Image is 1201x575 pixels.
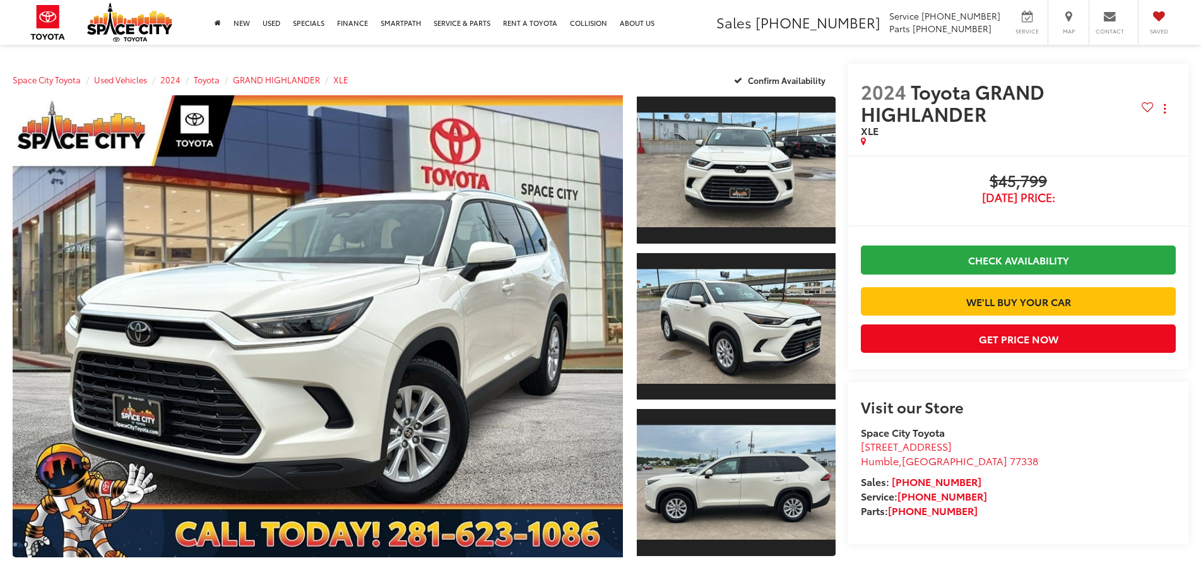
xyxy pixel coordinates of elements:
[333,74,348,85] a: XLE
[861,439,1038,468] a: [STREET_ADDRESS] Humble,[GEOGRAPHIC_DATA] 77338
[888,503,978,518] a: [PHONE_NUMBER]
[1010,453,1038,468] span: 77338
[194,74,220,85] a: Toyota
[1154,98,1176,120] button: Actions
[160,74,180,85] a: 2024
[861,78,1044,127] span: Toyota GRAND HIGHLANDER
[748,74,825,86] span: Confirm Availability
[1055,27,1082,35] span: Map
[634,269,837,383] img: 2024 Toyota GRAND HIGHLANDER XLE
[861,191,1176,204] span: [DATE] Price:
[637,252,836,401] a: Expand Photo 2
[637,95,836,245] a: Expand Photo 1
[13,95,623,557] a: Expand Photo 0
[861,287,1176,316] a: We'll Buy Your Car
[1096,27,1124,35] span: Contact
[861,398,1176,415] h2: Visit our Store
[861,246,1176,274] a: Check Availability
[1145,27,1173,35] span: Saved
[94,74,147,85] a: Used Vehicles
[637,408,836,557] a: Expand Photo 3
[861,453,899,468] span: Humble
[1013,27,1041,35] span: Service
[13,74,81,85] a: Space City Toyota
[634,113,837,227] img: 2024 Toyota GRAND HIGHLANDER XLE
[892,474,981,489] a: [PHONE_NUMBER]
[634,425,837,540] img: 2024 Toyota GRAND HIGHLANDER XLE
[861,425,945,439] strong: Space City Toyota
[889,9,919,22] span: Service
[87,3,172,42] img: Space City Toyota
[861,453,1038,468] span: ,
[861,439,952,453] span: [STREET_ADDRESS]
[902,453,1007,468] span: [GEOGRAPHIC_DATA]
[716,12,752,32] span: Sales
[861,78,906,105] span: 2024
[889,22,910,35] span: Parts
[861,474,889,489] span: Sales:
[727,69,836,91] button: Confirm Availability
[755,12,880,32] span: [PHONE_NUMBER]
[861,324,1176,353] button: Get Price Now
[233,74,320,85] a: GRAND HIGHLANDER
[913,22,991,35] span: [PHONE_NUMBER]
[1164,104,1166,114] span: dropdown dots
[861,503,978,518] strong: Parts:
[897,489,987,503] a: [PHONE_NUMBER]
[6,93,629,559] img: 2024 Toyota GRAND HIGHLANDER XLE
[921,9,1000,22] span: [PHONE_NUMBER]
[861,489,987,503] strong: Service:
[861,172,1176,191] span: $45,799
[861,123,879,138] span: XLE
